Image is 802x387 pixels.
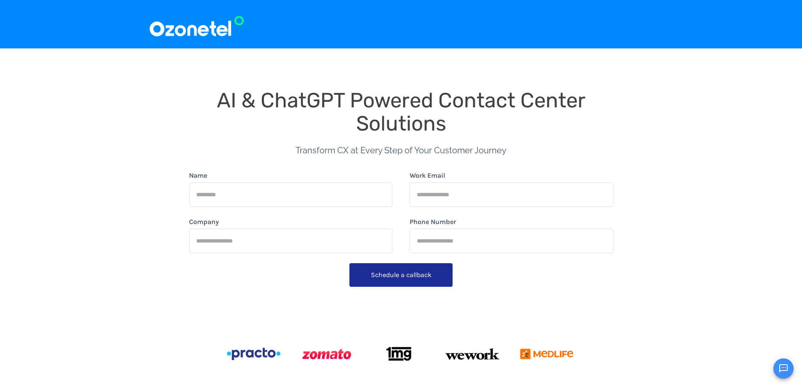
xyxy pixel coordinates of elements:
[189,171,613,290] form: form
[773,358,794,379] button: Open chat
[189,217,219,227] label: Company
[189,171,207,181] label: Name
[410,217,456,227] label: Phone Number
[217,88,591,136] span: AI & ChatGPT Powered Contact Center Solutions
[410,171,445,181] label: Work Email
[296,145,506,155] span: Transform CX at Every Step of Your Customer Journey
[349,263,453,287] button: Schedule a callback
